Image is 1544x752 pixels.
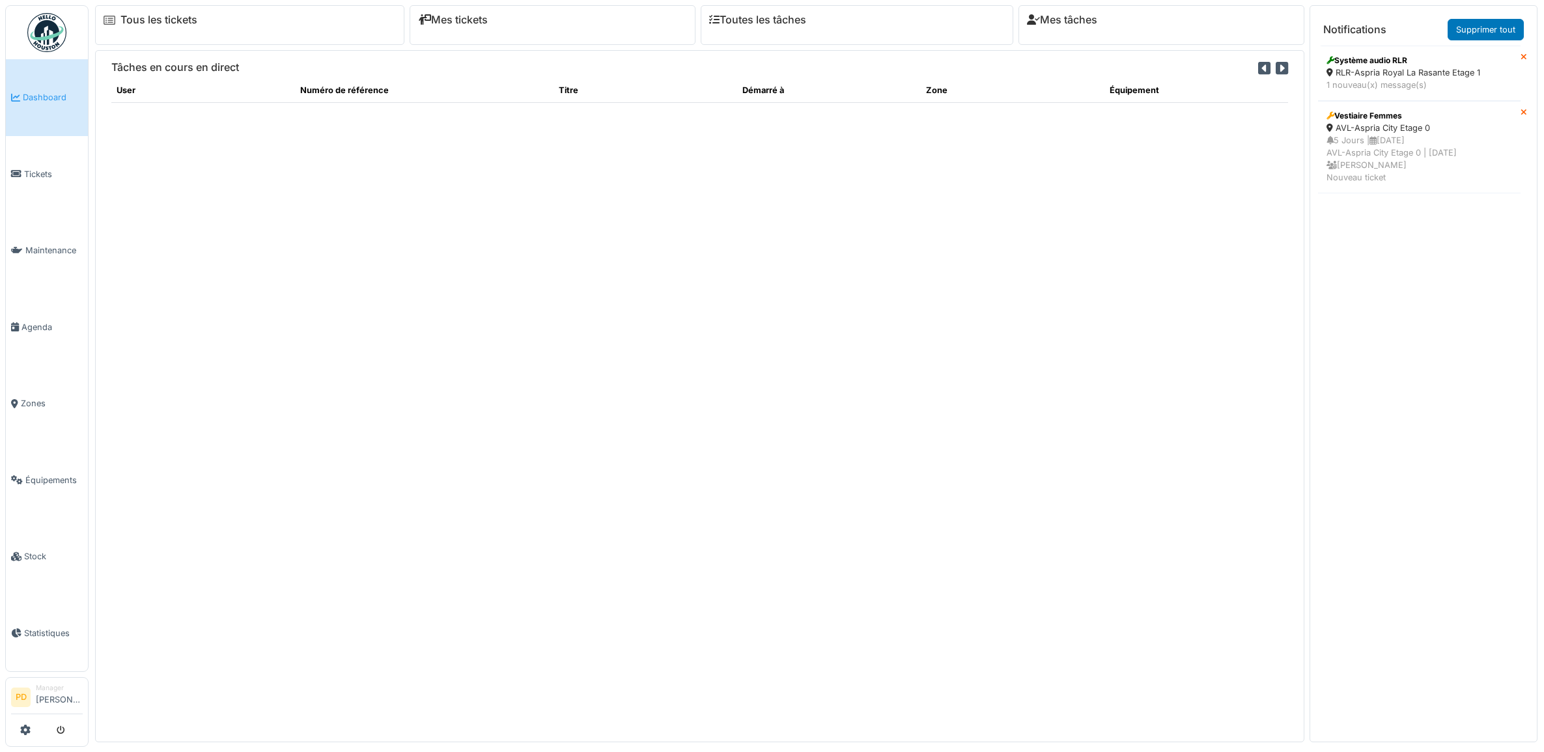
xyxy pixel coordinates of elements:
h6: Notifications [1323,23,1386,36]
a: Système audio RLR RLR-Aspria Royal La Rasante Etage 1 1 nouveau(x) message(s) [1318,46,1521,100]
th: Démarré à [737,79,921,102]
div: 5 Jours | [DATE] AVL-Aspria City Etage 0 | [DATE] [PERSON_NAME] Nouveau ticket [1326,134,1512,184]
th: Zone [921,79,1104,102]
li: [PERSON_NAME] [36,683,83,711]
li: PD [11,688,31,707]
div: AVL-Aspria City Etage 0 [1326,122,1512,134]
div: Manager [36,683,83,693]
a: Supprimer tout [1448,19,1524,40]
a: Dashboard [6,59,88,136]
a: PD Manager[PERSON_NAME] [11,683,83,714]
div: 1 nouveau(x) message(s) [1326,79,1512,91]
a: Toutes les tâches [709,14,806,26]
a: Agenda [6,289,88,366]
a: Tickets [6,136,88,213]
th: Numéro de référence [295,79,554,102]
a: Mes tickets [418,14,488,26]
a: Équipements [6,442,88,519]
th: Titre [554,79,737,102]
span: Agenda [21,321,83,333]
div: RLR-Aspria Royal La Rasante Etage 1 [1326,66,1512,79]
span: Stock [24,550,83,563]
a: Statistiques [6,595,88,672]
span: Maintenance [25,244,83,257]
div: Système audio RLR [1326,55,1512,66]
span: Équipements [25,474,83,486]
a: Stock [6,518,88,595]
span: Dashboard [23,91,83,104]
span: Zones [21,397,83,410]
span: translation missing: fr.shared.user [117,85,135,95]
a: Tous les tickets [120,14,197,26]
a: Mes tâches [1027,14,1097,26]
span: Tickets [24,168,83,180]
a: Zones [6,365,88,442]
a: Maintenance [6,212,88,289]
span: Statistiques [24,627,83,639]
div: Vestiaire Femmes [1326,110,1512,122]
h6: Tâches en cours en direct [111,61,239,74]
img: Badge_color-CXgf-gQk.svg [27,13,66,52]
a: Vestiaire Femmes AVL-Aspria City Etage 0 5 Jours |[DATE]AVL-Aspria City Etage 0 | [DATE] [PERSON_... [1318,101,1521,193]
th: Équipement [1104,79,1288,102]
